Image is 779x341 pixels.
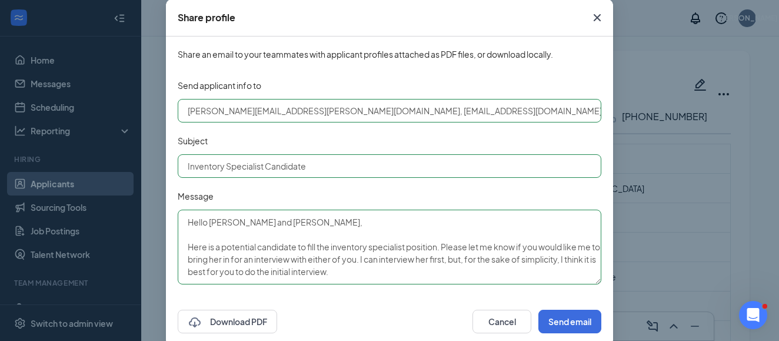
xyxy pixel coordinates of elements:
svg: Cross [590,11,604,25]
textarea: Hello [PERSON_NAME] and [PERSON_NAME], Here is a potential candidate to fill the inventory specia... [178,210,601,284]
svg: CloudDownload [188,316,202,330]
button: CloudDownloadDownload PDF [178,310,277,333]
span: Subject [178,135,208,146]
button: Send email [538,310,601,333]
div: Share profile [178,11,235,24]
input: Enter email addresses, separated by comma [178,99,601,123]
span: Message [178,191,214,201]
iframe: Intercom live chat [739,301,767,329]
span: Share an email to your teammates with applicant profiles attached as PDF files, or download locally. [178,48,601,60]
input: Enter Subject [178,154,601,178]
button: Cancel [472,310,531,333]
span: Send applicant info to [178,80,261,91]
